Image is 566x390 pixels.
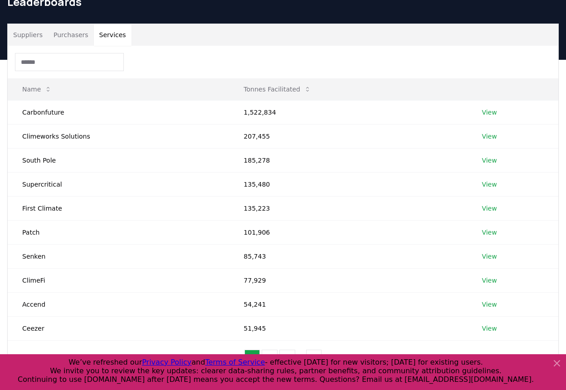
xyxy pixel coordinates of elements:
button: 6 [306,350,322,368]
td: Accend [8,292,229,316]
button: 1 [244,350,260,368]
button: next page [323,350,339,368]
a: View [482,132,497,141]
a: View [482,204,497,213]
a: View [482,276,497,285]
td: South Pole [8,148,229,172]
a: View [482,228,497,237]
td: 101,906 [229,220,467,244]
button: Name [15,80,59,98]
td: First Climate [8,196,229,220]
a: View [482,300,497,309]
td: 77,929 [229,268,467,292]
a: View [482,156,497,165]
td: 51,945 [229,316,467,340]
a: View [482,180,497,189]
td: 1,522,834 [229,100,467,124]
button: Suppliers [8,24,48,46]
td: 135,223 [229,196,467,220]
td: Carbonfuture [8,100,229,124]
td: 54,241 [229,292,467,316]
td: 85,743 [229,244,467,268]
td: Ceezer [8,316,229,340]
a: View [482,108,497,117]
td: Climeworks Solutions [8,124,229,148]
td: 185,278 [229,148,467,172]
td: Patch [8,220,229,244]
a: View [482,324,497,333]
td: 207,455 [229,124,467,148]
td: 135,480 [229,172,467,196]
td: Supercritical [8,172,229,196]
button: 2 [262,350,278,368]
button: Tonnes Facilitated [236,80,318,98]
button: 3 [279,350,295,368]
td: Senken [8,244,229,268]
a: View [482,252,497,261]
button: Services [94,24,132,46]
button: Purchasers [48,24,94,46]
li: ... [297,353,304,364]
td: ClimeFi [8,268,229,292]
